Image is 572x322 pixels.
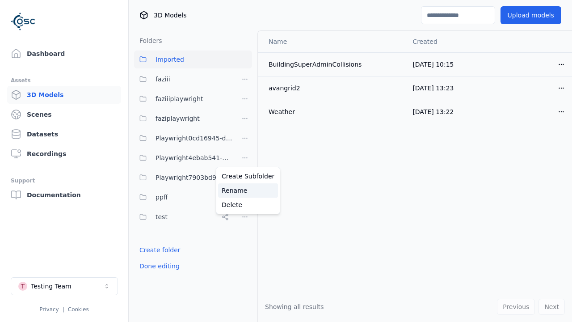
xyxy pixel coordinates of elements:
[218,198,278,212] a: Delete
[218,169,278,183] a: Create Subfolder
[218,183,278,198] a: Rename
